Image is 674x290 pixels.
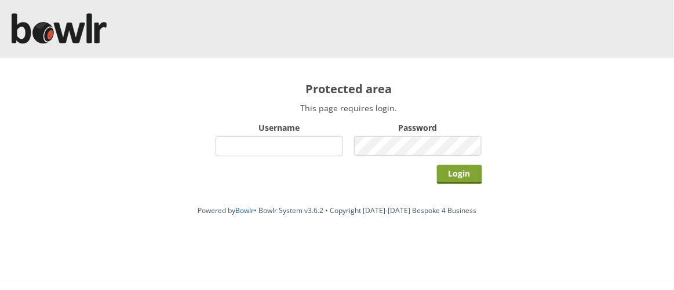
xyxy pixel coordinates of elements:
[437,165,482,184] input: Login
[354,122,482,133] label: Password
[216,81,482,97] h2: Protected area
[198,205,476,215] span: Powered by • Bowlr System v3.6.2 • Copyright [DATE]-[DATE] Bespoke 4 Business
[216,102,482,113] p: This page requires login.
[235,205,254,215] a: Bowlr
[216,122,344,133] label: Username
